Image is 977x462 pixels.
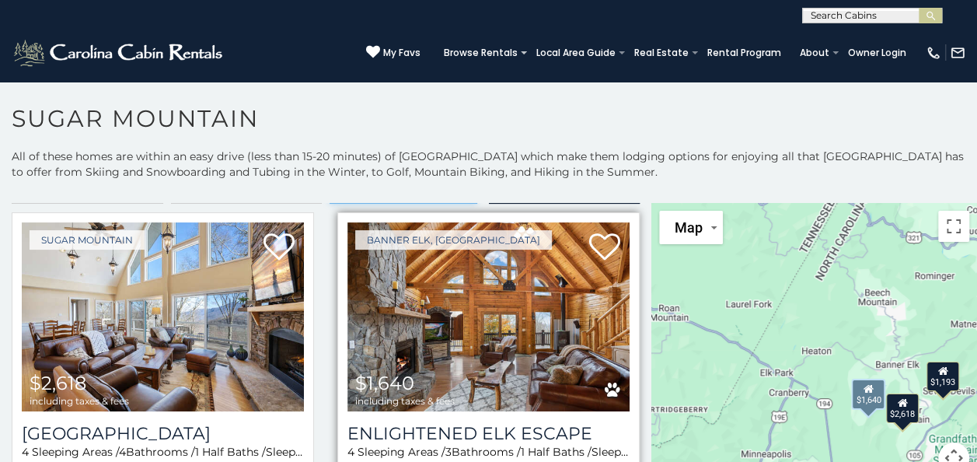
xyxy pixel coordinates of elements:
[383,46,420,60] span: My Favs
[355,372,414,394] span: $1,640
[436,42,525,64] a: Browse Rentals
[347,222,630,411] a: Enlightened Elk Escape $1,640 including taxes & fees
[30,396,129,406] span: including taxes & fees
[529,42,623,64] a: Local Area Guide
[885,394,918,423] div: $2,618
[926,362,958,391] div: $1,193
[263,232,295,264] a: Add to favorites
[840,42,914,64] a: Owner Login
[366,45,420,61] a: My Favs
[659,211,723,244] button: Change map style
[30,372,86,394] span: $2,618
[675,219,703,236] span: Map
[445,445,452,459] span: 3
[355,230,552,250] a: Banner Elk, [GEOGRAPHIC_DATA]
[22,423,304,444] h3: Little Sugar Haven
[700,42,789,64] a: Rental Program
[195,445,266,459] span: 1 Half Baths /
[851,379,885,410] div: $1,640
[303,445,314,459] span: 10
[119,445,126,459] span: 4
[626,42,696,64] a: Real Estate
[22,222,304,411] img: Little Sugar Haven
[22,222,304,411] a: Little Sugar Haven $2,618 including taxes & fees
[589,232,620,264] a: Add to favorites
[629,445,639,459] span: 12
[30,230,145,250] a: Sugar Mountain
[347,445,354,459] span: 4
[355,396,455,406] span: including taxes & fees
[22,423,304,444] a: [GEOGRAPHIC_DATA]
[347,222,630,411] img: Enlightened Elk Escape
[521,445,591,459] span: 1 Half Baths /
[926,45,941,61] img: phone-regular-white.png
[950,45,965,61] img: mail-regular-white.png
[347,423,630,444] a: Enlightened Elk Escape
[12,37,227,68] img: White-1-2.png
[792,42,837,64] a: About
[938,211,969,242] button: Toggle fullscreen view
[22,445,29,459] span: 4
